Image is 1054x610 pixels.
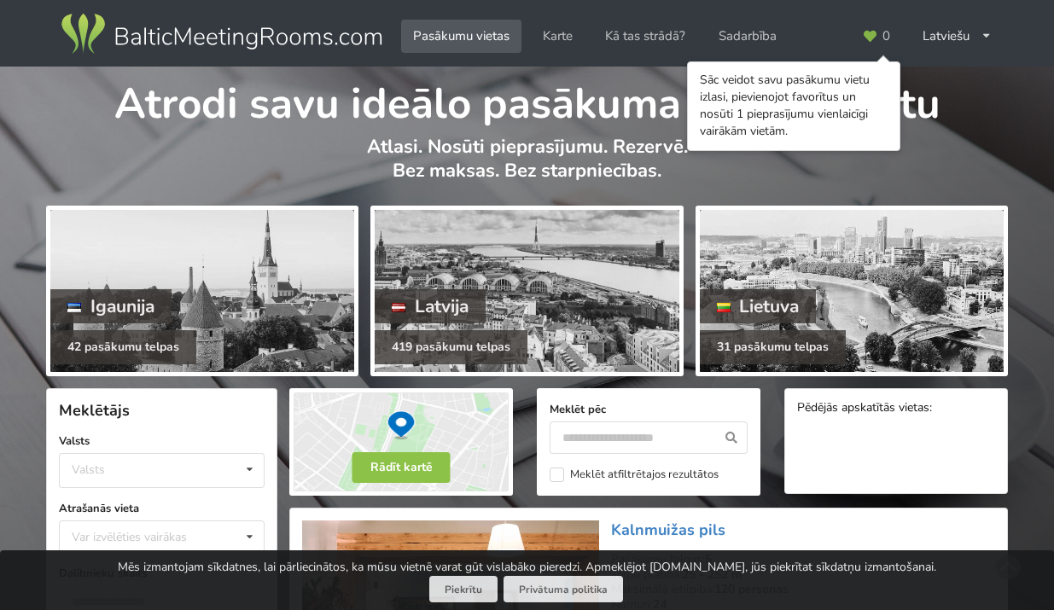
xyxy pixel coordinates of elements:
[58,10,385,58] img: Baltic Meeting Rooms
[911,20,1004,53] div: Latviešu
[72,462,105,477] div: Valsts
[375,330,527,364] div: 419 pasākumu telpas
[50,289,172,323] div: Igaunija
[882,30,890,43] span: 0
[375,289,486,323] div: Latvija
[700,289,817,323] div: Lietuva
[50,330,196,364] div: 42 pasākumu telpas
[401,20,521,53] a: Pasākumu vietas
[550,401,748,418] label: Meklēt pēc
[46,135,1008,200] p: Atlasi. Nosūti pieprasījumu. Rezervē. Bez maksas. Bez starpniecības.
[67,527,225,547] div: Var izvēlēties vairākas
[46,67,1008,131] h1: Atrodi savu ideālo pasākuma norises vietu
[429,576,498,602] button: Piekrītu
[700,330,846,364] div: 31 pasākumu telpas
[59,500,265,517] label: Atrašanās vieta
[59,400,130,421] span: Meklētājs
[59,433,265,450] label: Valsts
[700,72,888,140] div: Sāc veidot savu pasākumu vietu izlasi, pievienojot favorītus un nosūti 1 pieprasījumu vienlaicīgi...
[352,452,451,483] button: Rādīt kartē
[550,468,719,482] label: Meklēt atfiltrētajos rezultātos
[504,576,623,602] a: Privātuma politika
[289,388,513,496] img: Rādīt kartē
[46,206,358,376] a: Igaunija 42 pasākumu telpas
[531,20,585,53] a: Karte
[611,520,725,540] a: Kalnmuižas pils
[707,20,789,53] a: Sadarbība
[370,206,683,376] a: Latvija 419 pasākumu telpas
[797,401,995,417] div: Pēdējās apskatītās vietas:
[696,206,1008,376] a: Lietuva 31 pasākumu telpas
[593,20,697,53] a: Kā tas strādā?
